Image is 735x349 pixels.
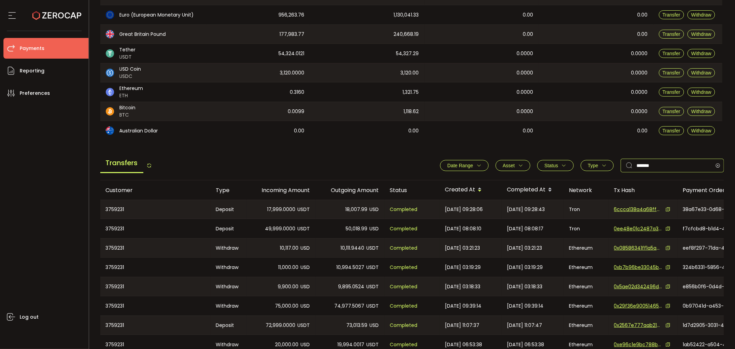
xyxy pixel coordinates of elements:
span: 3,120.00 [401,69,419,77]
button: Withdraw [687,10,715,19]
span: 1,118.62 [404,108,419,116]
span: Bitcoin [120,104,136,111]
div: 3759231 [100,219,211,238]
div: Created At [440,184,502,196]
span: [DATE] 09:39:14 [445,302,482,310]
span: Withdraw [691,51,711,56]
span: [DATE] 09:28:43 [507,206,545,213]
img: gbp_portfolio.svg [106,30,114,38]
span: USDT [367,302,379,310]
span: 19,994.0017 [338,341,365,349]
span: Tether [120,46,136,53]
span: USD [301,341,310,349]
span: Date Range [447,163,473,168]
span: [DATE] 09:28:06 [445,206,483,213]
span: 0.0000 [631,88,648,96]
span: USDT [367,283,379,291]
div: 3759231 [100,258,211,277]
span: USDT [298,206,310,213]
div: Withdraw [211,277,247,296]
span: Withdraw [691,31,711,37]
span: USDT [367,341,379,349]
span: [DATE] 11:07:47 [507,321,542,329]
span: 10,111.9440 [341,244,365,252]
div: Tron [564,219,609,238]
div: Type [211,186,247,194]
button: Transfer [659,68,684,77]
span: Type [588,163,598,168]
span: 54,324.0121 [279,50,305,58]
button: Transfer [659,30,684,39]
span: Transfer [663,31,681,37]
span: Completed [390,341,418,349]
span: 177,983.77 [280,30,305,38]
button: Withdraw [687,126,715,135]
div: Ethereum [564,296,609,316]
div: Withdraw [211,239,247,257]
span: Payments [20,43,44,53]
span: Status [544,163,558,168]
span: 17,999.0000 [267,206,296,213]
div: Ethereum [564,277,609,296]
span: Withdraw [691,70,711,76]
span: 1,321.75 [403,88,419,96]
button: Status [537,160,574,171]
span: [DATE] 08:08:10 [445,225,482,233]
span: Preferences [20,88,50,98]
span: eef8f297-71da-4760-81b9-b301334725fc [683,245,731,252]
span: 20,000.00 [275,341,299,349]
span: 0.00 [523,11,533,19]
iframe: Chat Widget [655,275,735,349]
span: [DATE] 03:21:23 [507,244,542,252]
div: Tx Hash [609,186,677,194]
span: 9,900.00 [278,283,299,291]
span: 956,263.76 [279,11,305,19]
span: Transfer [663,51,681,56]
span: 0.00 [637,30,648,38]
span: Withdraw [691,89,711,95]
img: eur_portfolio.svg [106,11,114,19]
span: [DATE] 06:53:38 [445,341,482,349]
span: Transfer [663,89,681,95]
div: Status [385,186,440,194]
button: Withdraw [687,88,715,97]
span: USD [301,302,310,310]
span: Transfer [663,109,681,114]
span: USD [301,283,310,291]
span: 0.0000 [631,69,648,77]
div: Incoming Amount [247,186,316,194]
span: Completed [390,225,418,233]
span: 0.00 [637,127,648,135]
span: 0ee48e01c2487a3288688e37ffa547130fa135ac2328c76be13f1bf41f4597a1 [614,225,662,232]
span: [DATE] 03:19:29 [507,263,543,271]
span: [DATE] 11:07:37 [445,321,480,329]
span: [DATE] 03:21:23 [445,244,480,252]
span: Reporting [20,66,44,76]
span: 0x29f36e9005146566f1c7dc3bacae25ab57676b9412bc1b4cf6209fc16627f5a8 [614,302,662,310]
span: Euro (European Monetary Unit) [120,11,194,19]
div: Deposit [211,219,247,238]
span: 0x08586341ff1a5a870516522c836bb5e2133dff1978ab89f88bba1c6366b353bf [614,245,662,252]
button: Transfer [659,126,684,135]
div: Ethereum [564,258,609,277]
span: USD [370,206,379,213]
span: Australian Dollar [120,127,158,134]
span: USD [370,225,379,233]
div: Deposit [211,200,247,219]
span: USDT [298,321,310,329]
div: 3759231 [100,277,211,296]
span: 0xb7b96be33045b23ae3c9f4ba9cf275735516a7de79d55e241a410def00770e99 [614,264,662,271]
span: Completed [390,206,418,213]
span: Great Britain Pound [120,31,166,38]
span: 0x5ae02d342496d508f136975f951215574f8dc54dd54daa2aec7f1cc6e6effbc6 [614,283,662,290]
span: 0.00 [294,127,305,135]
span: 0.0000 [517,50,533,58]
button: Transfer [659,49,684,58]
span: 6ccca138a4a68ff5070152cb4f73a2f32ac4dd7f232596f27adbd9f891d77e6e [614,206,662,213]
span: 0.00 [637,11,648,19]
div: Tron [564,200,609,219]
span: [DATE] 03:19:29 [445,263,481,271]
span: 74,977.5067 [335,302,365,310]
img: usdt_portfolio.svg [106,49,114,58]
span: 11,000.00 [278,263,299,271]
